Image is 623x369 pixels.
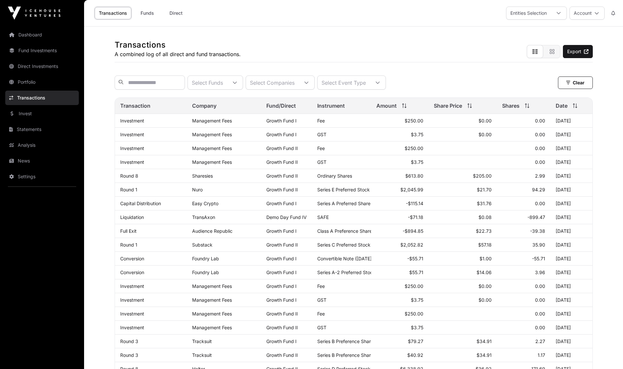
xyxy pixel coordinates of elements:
[371,252,429,266] td: -$55.71
[120,256,144,261] a: Conversion
[532,242,545,248] span: 35.90
[266,132,297,137] a: Growth Fund I
[120,132,144,137] a: Investment
[266,270,297,275] a: Growth Fund I
[192,118,256,123] p: Management Fees
[192,256,219,261] a: Foundry Lab
[8,7,60,20] img: Icehouse Ventures Logo
[371,321,429,335] td: $3.75
[134,7,160,19] a: Funds
[535,145,545,151] span: 0.00
[120,283,144,289] a: Investment
[115,50,241,58] p: A combined log of all direct and fund transactions.
[192,283,256,289] p: Management Fees
[550,141,592,155] td: [DATE]
[550,335,592,348] td: [DATE]
[266,118,297,123] a: Growth Fund I
[120,187,137,192] a: Round 1
[530,228,545,234] span: -39.38
[371,307,429,321] td: $250.00
[192,270,219,275] a: Foundry Lab
[5,106,79,121] a: Invest
[569,7,605,20] button: Account
[550,348,592,362] td: [DATE]
[266,352,298,358] a: Growth Fund II
[317,325,326,330] span: GST
[371,114,429,128] td: $250.00
[192,311,256,316] p: Management Fees
[192,132,256,137] p: Management Fees
[5,91,79,105] a: Transactions
[502,102,520,110] span: Shares
[434,102,462,110] span: Share Price
[317,173,352,179] span: Ordinary Shares
[120,311,144,316] a: Investment
[266,338,297,344] a: Growth Fund I
[550,183,592,197] td: [DATE]
[532,187,545,192] span: 94.29
[266,297,297,303] a: Growth Fund I
[317,352,376,358] span: Series B Preference Shares
[317,132,326,137] span: GST
[317,242,370,248] span: Series C Preferred Stock
[192,159,256,165] p: Management Fees
[477,187,492,192] span: $21.70
[95,7,131,19] a: Transactions
[120,118,144,123] a: Investment
[478,242,492,248] span: $57.18
[558,76,593,89] button: Clear
[478,214,492,220] span: $0.08
[120,297,144,303] a: Investment
[550,155,592,169] td: [DATE]
[5,169,79,184] a: Settings
[246,76,299,89] div: Select Companies
[550,252,592,266] td: [DATE]
[317,297,326,303] span: GST
[5,59,79,74] a: Direct Investments
[371,183,429,197] td: $2,045.99
[535,297,545,303] span: 0.00
[590,337,623,369] iframe: Chat Widget
[266,311,298,316] a: Growth Fund II
[5,43,79,58] a: Fund Investments
[532,256,545,261] span: -55.71
[538,352,545,358] span: 1.17
[317,311,325,316] span: Fee
[371,169,429,183] td: $613.80
[376,102,397,110] span: Amount
[266,214,307,220] a: Demo Day Fund IV
[550,307,592,321] td: [DATE]
[266,256,297,261] a: Growth Fund I
[371,238,429,252] td: $2,052.82
[120,242,137,248] a: Round 1
[120,228,137,234] a: Full Exit
[192,201,218,206] a: Easy Crypto
[266,102,296,110] span: Fund/Direct
[550,293,592,307] td: [DATE]
[550,128,592,141] td: [DATE]
[317,159,326,165] span: GST
[192,242,212,248] a: Substack
[371,279,429,293] td: $250.00
[120,214,144,220] a: Liquidation
[371,266,429,279] td: $55.71
[477,270,492,275] span: $14.06
[563,45,593,58] a: Export
[477,352,492,358] span: $34.91
[192,297,256,303] p: Management Fees
[371,128,429,141] td: $3.75
[478,132,492,137] span: $0.00
[266,187,298,192] a: Growth Fund II
[527,214,545,220] span: -899.47
[266,283,297,289] a: Growth Fund I
[477,338,492,344] span: $34.91
[550,321,592,335] td: [DATE]
[266,325,298,330] a: Growth Fund II
[371,210,429,224] td: -$71.18
[120,338,138,344] a: Round 3
[535,159,545,165] span: 0.00
[192,102,216,110] span: Company
[5,28,79,42] a: Dashboard
[535,270,545,275] span: 3.96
